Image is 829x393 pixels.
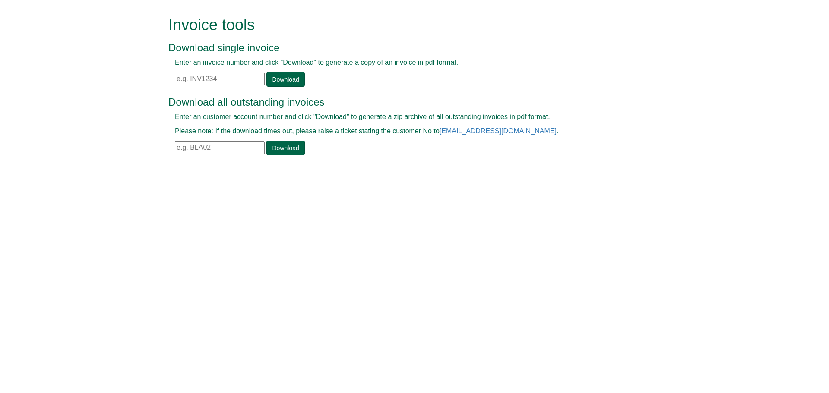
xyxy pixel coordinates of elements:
[168,42,641,53] h3: Download single invoice
[266,72,304,87] a: Download
[175,141,265,154] input: e.g. BLA02
[266,141,304,155] a: Download
[175,58,635,68] p: Enter an invoice number and click "Download" to generate a copy of an invoice in pdf format.
[175,126,635,136] p: Please note: If the download times out, please raise a ticket stating the customer No to .
[175,112,635,122] p: Enter an customer account number and click "Download" to generate a zip archive of all outstandin...
[168,16,641,34] h1: Invoice tools
[168,97,641,108] h3: Download all outstanding invoices
[440,127,557,135] a: [EMAIL_ADDRESS][DOMAIN_NAME]
[175,73,265,85] input: e.g. INV1234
